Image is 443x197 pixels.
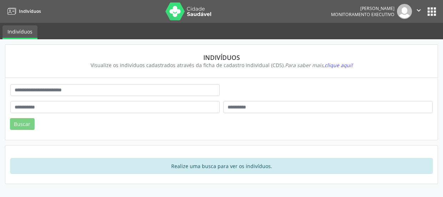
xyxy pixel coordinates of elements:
[19,8,41,14] span: Indivíduos
[331,11,394,17] span: Monitoramento Executivo
[397,4,412,19] img: img
[285,62,353,69] i: Para saber mais,
[415,6,423,14] i: 
[325,62,353,69] span: clique aqui!
[5,5,41,17] a: Indivíduos
[331,5,394,11] div: [PERSON_NAME]
[2,25,37,39] a: Indivíduos
[15,61,428,69] div: Visualize os indivíduos cadastrados através da ficha de cadastro individual (CDS).
[15,54,428,61] div: Indivíduos
[412,4,426,19] button: 
[426,5,438,18] button: apps
[10,118,35,130] button: Buscar
[10,158,433,174] div: Realize uma busca para ver os indivíduos.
